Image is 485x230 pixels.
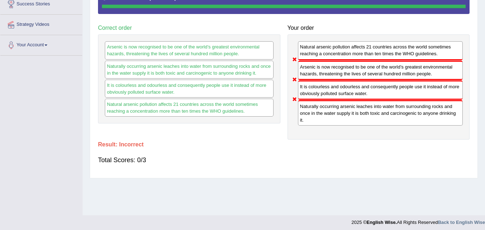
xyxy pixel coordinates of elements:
div: Naturally occurring arsenic leaches into water from surrounding rocks and once in the water suppl... [105,61,274,79]
h4: Correct order [98,25,280,31]
a: Strategy Videos [0,15,82,33]
div: It is colourless and odourless and consequently people use it instead of more obviously polluted ... [298,80,463,100]
div: It is colourless and odourless and consequently people use it instead of more obviously polluted ... [105,80,274,98]
div: Arsenic is now recognised to be one of the world’s greatest environmental hazards, threatening th... [105,41,274,59]
a: Your Account [0,35,82,53]
h4: Your order [288,25,470,31]
a: Back to English Wise [438,220,485,225]
div: Natural arsenic pollution affects 21 countries across the world sometimes reaching a concentratio... [298,41,463,60]
strong: English Wise. [367,220,397,225]
div: Natural arsenic pollution affects 21 countries across the world sometimes reaching a concentratio... [105,99,274,117]
div: Naturally occurring arsenic leaches into water from surrounding rocks and once in the water suppl... [298,100,463,126]
div: Arsenic is now recognised to be one of the world’s greatest environmental hazards, threatening th... [298,61,463,80]
div: 2025 © All Rights Reserved [351,215,485,226]
h4: Result: [98,141,470,148]
div: Total Scores: 0/3 [98,151,470,169]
